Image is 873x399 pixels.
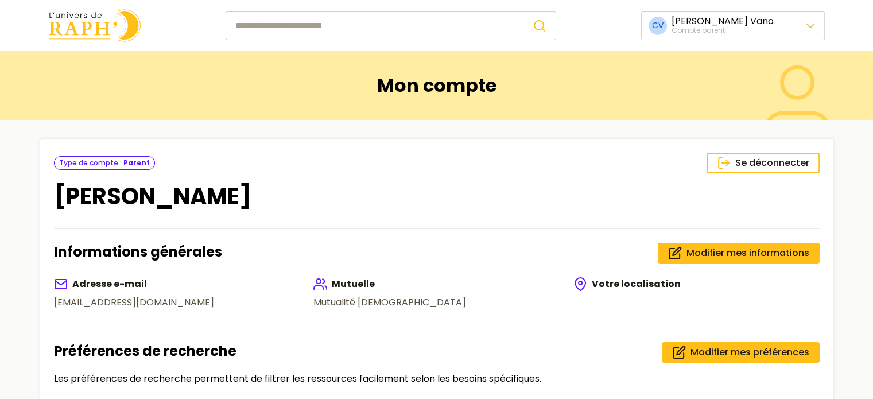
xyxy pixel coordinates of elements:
h3: Adresse e-mail [54,277,300,291]
a: Modifier mes préférences [662,342,820,363]
div: Compte parent [672,26,774,35]
span: Modifier mes préférences [690,346,809,359]
div: Type de compte : [54,156,155,170]
h2: Préférences de recherche [54,342,236,361]
div: [EMAIL_ADDRESS][DOMAIN_NAME] [54,296,300,309]
h3: Mutuelle [313,277,560,291]
strong: Parent [123,158,150,168]
span: Modifier mes informations [686,246,809,260]
a: Modifier mes informations [658,243,820,264]
h1: [PERSON_NAME] [54,183,820,210]
p: Les préférences de recherche permettent de filtrer les ressources facilement selon les besoins sp... [54,372,820,386]
span: Se déconnecter [735,156,809,170]
h3: Votre localisation [573,277,820,291]
h2: Informations générales [54,243,222,264]
span: CV [649,17,667,35]
button: CV[PERSON_NAME] VanoCompte parent [641,11,825,40]
span: Vano [750,14,774,28]
div: Mutualité [DEMOGRAPHIC_DATA] [313,296,560,309]
span: [PERSON_NAME] [672,14,748,28]
button: Se déconnecter [707,153,820,173]
button: Rechercher [523,11,556,40]
img: Univers de Raph logo [49,9,141,42]
h1: Mon compte [377,75,496,96]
